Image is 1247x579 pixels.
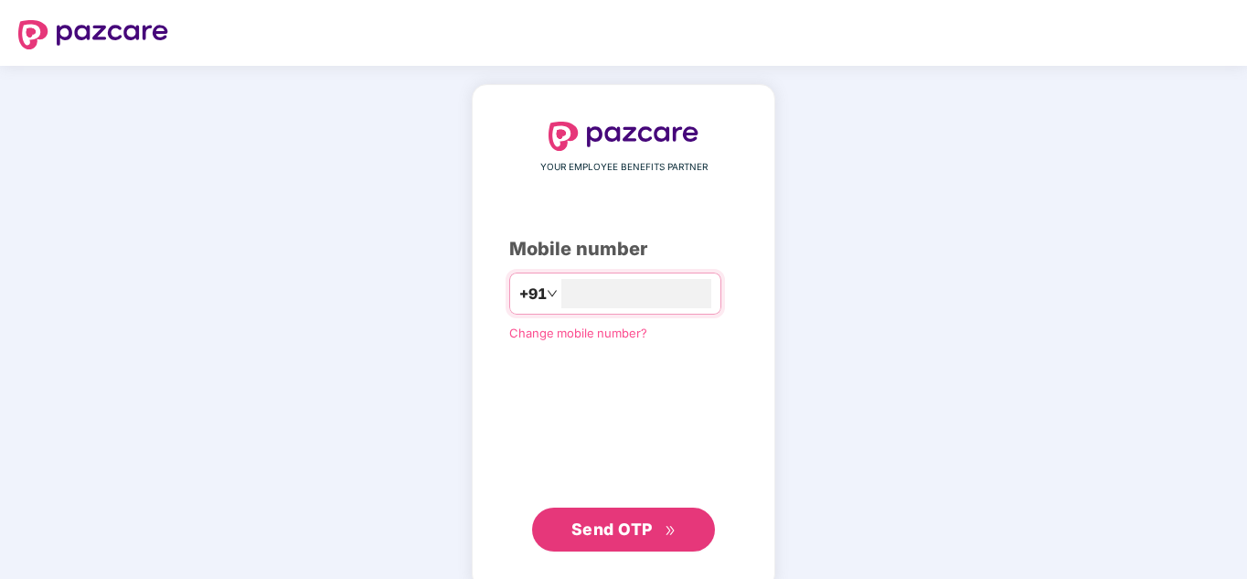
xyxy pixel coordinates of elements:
img: logo [18,20,168,49]
span: Send OTP [571,520,653,539]
span: +91 [519,283,547,306]
span: YOUR EMPLOYEE BENEFITS PARTNER [540,160,708,175]
span: double-right [665,525,677,537]
img: logo [549,122,698,151]
a: Change mobile number? [509,326,647,340]
span: down [547,288,558,299]
div: Mobile number [509,235,738,263]
button: Send OTPdouble-right [532,508,715,552]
